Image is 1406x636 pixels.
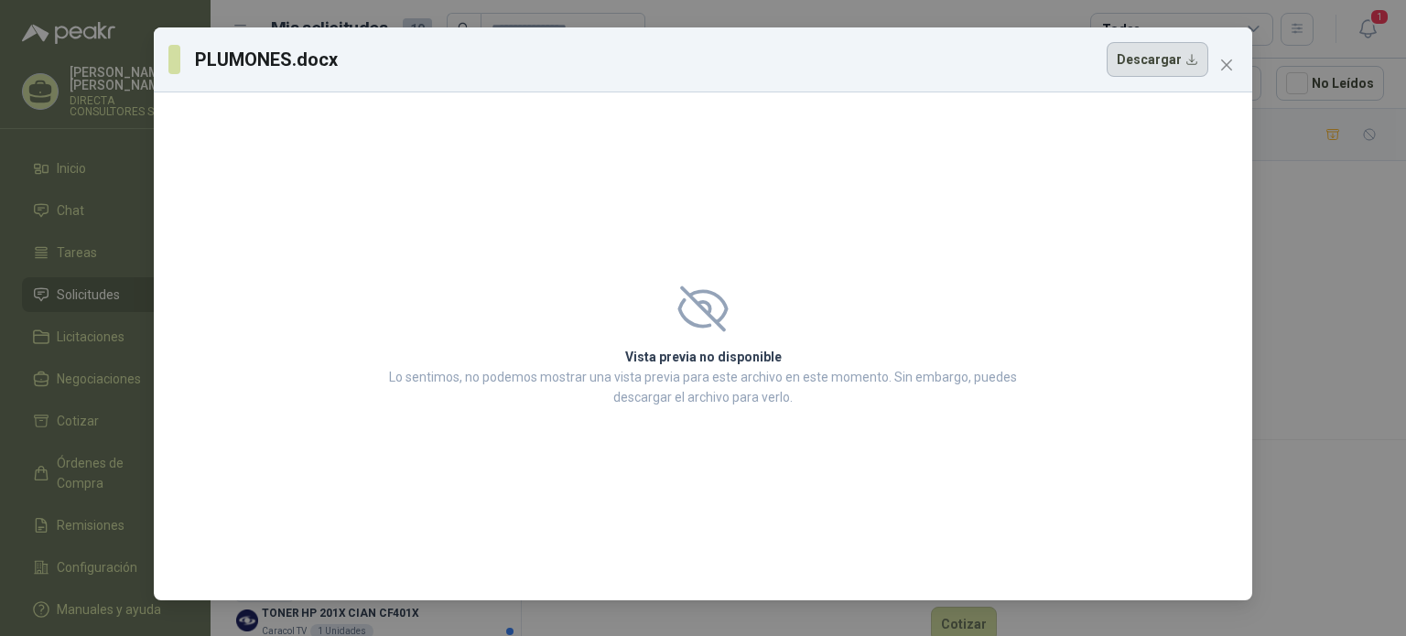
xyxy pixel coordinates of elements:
p: Lo sentimos, no podemos mostrar una vista previa para este archivo en este momento. Sin embargo, ... [384,367,1022,407]
h2: Vista previa no disponible [384,347,1022,367]
span: close [1219,58,1234,72]
button: Close [1212,50,1241,80]
h3: PLUMONES.docx [195,46,341,73]
button: Descargar [1107,42,1208,77]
